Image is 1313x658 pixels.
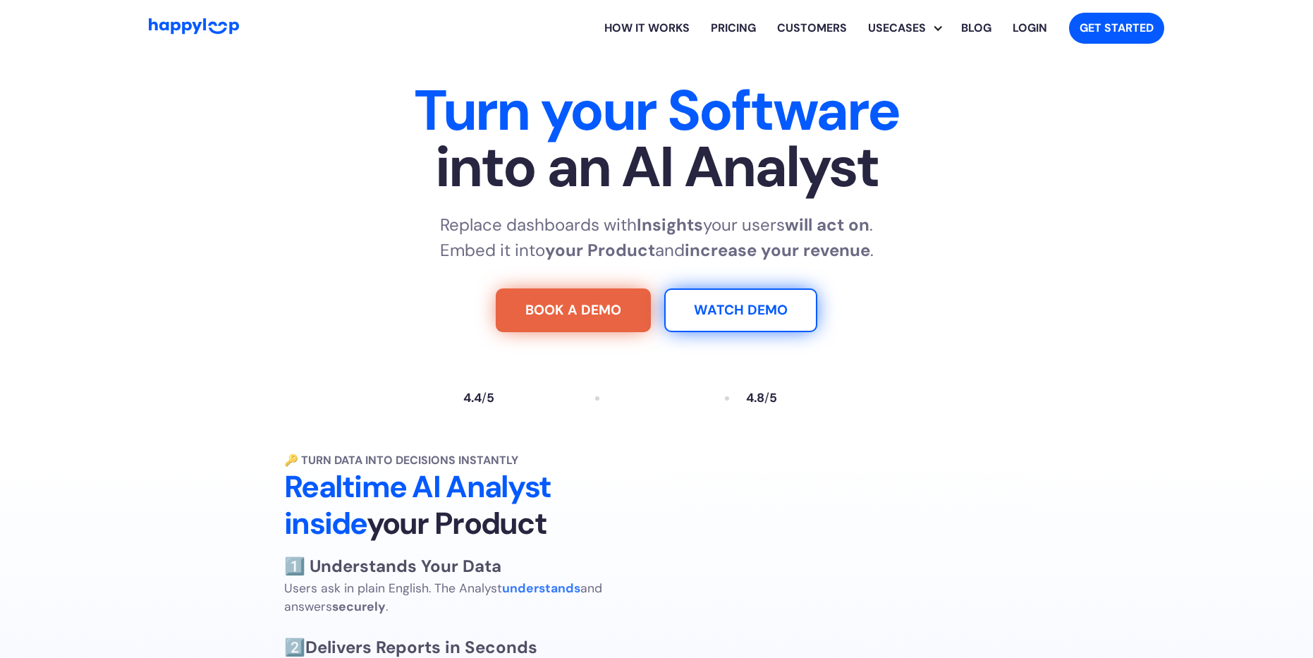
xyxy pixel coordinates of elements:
span: / [482,390,487,406]
a: Read reviews about HappyLoop on Tekpon [616,390,708,407]
strong: Insights [637,214,703,236]
a: Log in to your HappyLoop account [1002,6,1058,51]
strong: increase your revenue [685,239,870,261]
a: Learn how HappyLoop works [594,6,700,51]
img: HappyLoop Logo [149,18,239,35]
a: Try For Free [496,288,651,332]
div: 4.8 5 [746,392,777,405]
a: Read reviews about HappyLoop on Capterra [746,392,849,405]
strong: securely [332,599,386,614]
h1: Turn your Software [216,83,1097,195]
div: Explore HappyLoop use cases [857,6,951,51]
a: Read reviews about HappyLoop on Trustpilot [463,392,578,405]
p: Replace dashboards with your users . Embed it into and . [440,212,874,263]
a: Watch Demo [664,288,817,332]
strong: Delivers Reports in Seconds [305,636,537,658]
a: Get started with HappyLoop [1069,13,1164,44]
strong: your Product [545,239,655,261]
strong: understands [502,580,580,596]
a: Go to Home Page [149,18,239,38]
a: Learn how HappyLoop works [767,6,857,51]
div: Usecases [857,20,936,37]
h2: Realtime AI Analyst inside [284,469,642,542]
span: Users ask in plain English. The Analyst and answers . [284,580,602,614]
span: your Product [367,504,546,543]
strong: will act on [785,214,869,236]
a: Visit the HappyLoop blog for insights [951,6,1002,51]
a: View HappyLoop pricing plans [700,6,767,51]
div: 4.4 5 [463,392,494,405]
span: / [764,390,769,406]
span: 2️⃣ [284,636,537,658]
span: into an AI Analyst [216,139,1097,195]
strong: 1️⃣ Understands Your Data [284,555,501,577]
strong: 🔑 Turn Data into Decisions Instantly [284,453,518,468]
